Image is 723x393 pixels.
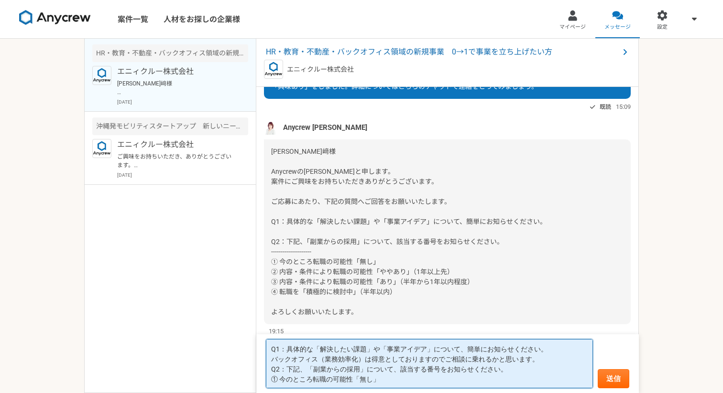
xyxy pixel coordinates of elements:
span: メッセージ [604,23,631,31]
span: 既読 [600,101,611,113]
p: [PERSON_NAME]﨑様 Anycrewの[PERSON_NAME]と申します。 案件にご興味をお持ちいただきありがとうございます。 ご応募にあたり、下記の質問へご回答をお願いいたします。... [117,79,235,96]
p: ご興味をお持ちいただき、ありがとうございます。 本案件は正社員前提となる案件でして、転職のご意向はいかがでしょうか？ また、案件に掲載させていただいている事業開発や営業経験も合わせてお送りいただ... [117,152,235,170]
span: 19:15 [269,327,284,336]
p: エニィクルー株式会社 [117,139,235,150]
p: [DATE] [117,171,248,179]
img: logo_text_blue_01.png [92,66,111,85]
textarea: Q1：具体的な「解決したい課題」や「事業アイデア」について、簡単にお知らせください。 バックオフィス（業務効率化）は得意としておりますのでご相談に乗れるかと思います。 Q2：下記、「副業からの採... [266,339,593,388]
div: HR・教育・不動産・バックオフィス領域の新規事業 0→1で事業を立ち上げたい方 [92,44,248,62]
p: エニィクルー株式会社 [287,64,354,74]
img: %E5%90%8D%E7%A7%B0%E6%9C%AA%E8%A8%AD%E5%AE%9A%E3%81%AE%E3%83%87%E3%82%B6%E3%82%A4%E3%83%B3__3_.png [264,120,278,135]
span: Anycrew [PERSON_NAME] [283,122,367,133]
p: [DATE] [117,98,248,106]
span: マイページ [559,23,586,31]
span: [PERSON_NAME]﨑様 Anycrewの[PERSON_NAME]と申します。 案件にご興味をお持ちいただきありがとうございます。 ご応募にあたり、下記の質問へご回答をお願いいたします。... [271,148,547,316]
img: logo_text_blue_01.png [92,139,111,158]
button: 送信 [598,369,629,388]
div: 沖縄発モビリティスタートアップ 新しいニーズを開拓する新規事業開発 [92,117,248,135]
span: HR・教育・不動産・バックオフィス領域の新規事業 0→1で事業を立ち上げたい方 [266,46,619,58]
p: エニィクルー株式会社 [117,66,235,77]
span: 15:09 [616,102,631,111]
img: logo_text_blue_01.png [264,60,283,79]
img: 8DqYSo04kwAAAAASUVORK5CYII= [19,10,91,25]
span: 設定 [657,23,668,31]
